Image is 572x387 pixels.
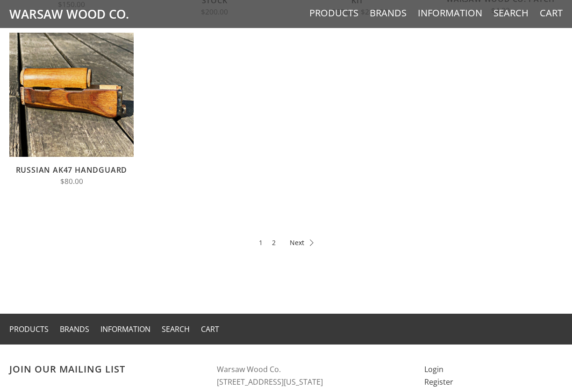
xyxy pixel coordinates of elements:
[418,7,482,19] a: Information
[493,7,529,19] a: Search
[201,324,219,334] a: Cart
[424,364,443,374] a: Login
[540,7,563,19] a: Cart
[60,176,83,186] span: $80.00
[370,7,407,19] a: Brands
[100,324,150,334] a: Information
[162,324,190,334] a: Search
[309,7,358,19] a: Products
[16,165,128,175] a: Russian AK47 Handguard
[290,237,314,248] a: Next
[259,237,263,248] a: 1
[9,324,49,334] a: Products
[272,237,276,248] a: 2
[60,324,89,334] a: Brands
[9,363,198,375] h3: Join our mailing list
[424,377,453,387] a: Register
[9,33,134,157] img: Russian AK47 Handguard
